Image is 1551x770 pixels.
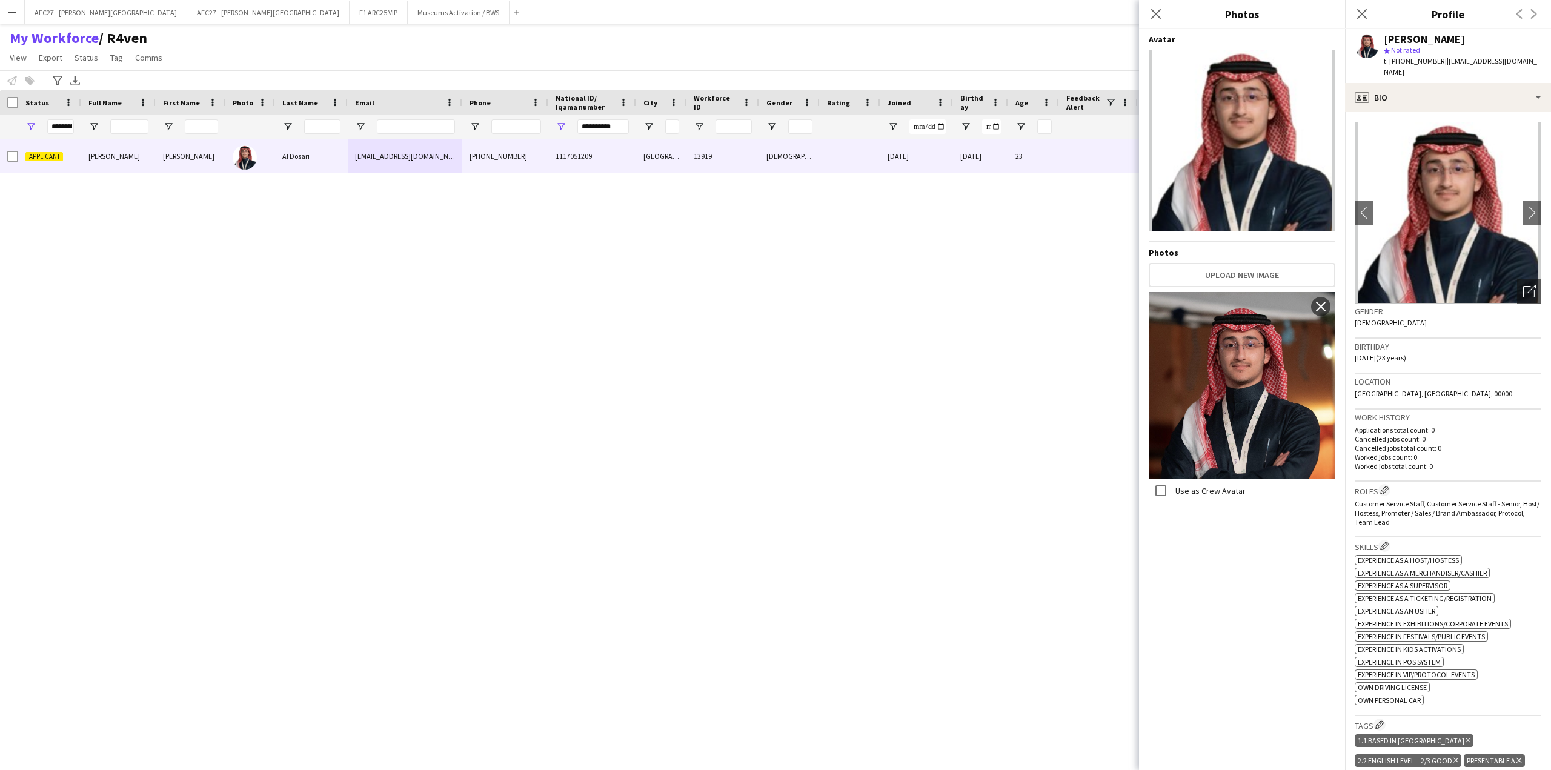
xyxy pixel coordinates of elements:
span: Own Driving License [1358,683,1427,692]
button: Open Filter Menu [163,121,174,132]
div: [DATE] [953,139,1008,173]
span: [DATE] (23 years) [1355,353,1406,362]
span: Last Name [282,98,318,107]
h3: Tags [1355,719,1541,731]
p: Cancelled jobs count: 0 [1355,434,1541,443]
span: R4ven [99,29,147,47]
span: Rating [827,98,850,107]
button: Open Filter Menu [888,121,898,132]
span: [DEMOGRAPHIC_DATA] [1355,318,1427,327]
span: Feedback Alert [1066,93,1105,111]
span: View [10,52,27,63]
input: City Filter Input [665,119,679,134]
a: Tag [105,50,128,65]
span: Age [1015,98,1028,107]
input: First Name Filter Input [185,119,218,134]
p: Worked jobs count: 0 [1355,453,1541,462]
input: Phone Filter Input [491,119,541,134]
span: Experience in POS System [1358,657,1441,666]
span: Comms [135,52,162,63]
h4: Avatar [1149,34,1335,45]
button: F1 ARC25 VIP [350,1,408,24]
input: National ID/ Iqama number Filter Input [577,119,629,134]
h3: Profile [1345,6,1551,22]
p: Cancelled jobs total count: 0 [1355,443,1541,453]
button: Open Filter Menu [282,121,293,132]
img: Khalid Al Dosari [233,145,257,170]
span: Email [355,98,374,107]
button: Museums Activation / BWS [408,1,510,24]
div: [EMAIL_ADDRESS][DOMAIN_NAME] [348,139,462,173]
span: Workforce ID [694,93,737,111]
span: Experience as a Host/Hostess [1358,556,1459,565]
button: AFC27 - [PERSON_NAME][GEOGRAPHIC_DATA] [187,1,350,24]
button: Open Filter Menu [355,121,366,132]
input: Email Filter Input [377,119,455,134]
a: Status [70,50,103,65]
div: [PHONE_NUMBER] [462,139,548,173]
button: Open Filter Menu [766,121,777,132]
div: Presentable A [1464,754,1524,767]
button: Upload new image [1149,263,1335,287]
span: Not rated [1391,45,1420,55]
span: First Name [163,98,200,107]
button: Open Filter Menu [556,121,566,132]
p: Worked jobs total count: 0 [1355,462,1541,471]
span: [GEOGRAPHIC_DATA], [GEOGRAPHIC_DATA], 00000 [1355,389,1512,398]
img: Crew avatar [1149,50,1335,231]
span: Experience in Festivals/Public Events [1358,632,1485,641]
span: Experience in Kids Activations [1358,645,1461,654]
div: 23 [1008,139,1059,173]
span: Photo [233,98,253,107]
input: Last Name Filter Input [304,119,340,134]
div: [PERSON_NAME] [1384,34,1465,45]
span: Own Personal Car [1358,695,1421,705]
button: Open Filter Menu [25,121,36,132]
button: Open Filter Menu [694,121,705,132]
span: Status [25,98,49,107]
span: Phone [470,98,491,107]
h3: Photos [1139,6,1345,22]
h3: Skills [1355,540,1541,553]
div: [GEOGRAPHIC_DATA] [636,139,686,173]
div: Al Dosari [275,139,348,173]
label: Use as Crew Avatar [1173,485,1246,496]
div: [PERSON_NAME] [156,139,225,173]
span: Joined [888,98,911,107]
span: Applicant [25,152,63,161]
span: Experience as a Ticketing/Registration [1358,594,1492,603]
input: Workforce ID Filter Input [716,119,752,134]
button: Open Filter Menu [960,121,971,132]
span: Export [39,52,62,63]
span: Full Name [88,98,122,107]
h3: Birthday [1355,341,1541,352]
button: AFC27 - [PERSON_NAME][GEOGRAPHIC_DATA] [25,1,187,24]
span: 1117051209 [556,151,592,161]
div: 13919 [686,139,759,173]
h3: Location [1355,376,1541,387]
span: Experience as a Supervisor [1358,581,1447,590]
span: Experience in VIP/Protocol Events [1358,670,1475,679]
p: Applications total count: 0 [1355,425,1541,434]
div: [DEMOGRAPHIC_DATA] [759,139,820,173]
span: | [EMAIL_ADDRESS][DOMAIN_NAME] [1384,56,1537,76]
span: Experience as a Merchandiser/Cashier [1358,568,1487,577]
a: Export [34,50,67,65]
span: National ID/ Iqama number [556,93,614,111]
input: Birthday Filter Input [982,119,1001,134]
span: Gender [766,98,792,107]
input: Full Name Filter Input [110,119,148,134]
span: Experience as an Usher [1358,606,1435,616]
h3: Gender [1355,306,1541,317]
img: Crew photo 1073542 [1149,292,1335,479]
input: Gender Filter Input [788,119,812,134]
button: Open Filter Menu [643,121,654,132]
app-action-btn: Advanced filters [50,73,65,88]
button: Open Filter Menu [470,121,480,132]
div: Open photos pop-in [1517,279,1541,304]
div: [DATE] [880,139,953,173]
button: Open Filter Menu [88,121,99,132]
a: My Workforce [10,29,99,47]
button: Open Filter Menu [1015,121,1026,132]
span: City [643,98,657,107]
